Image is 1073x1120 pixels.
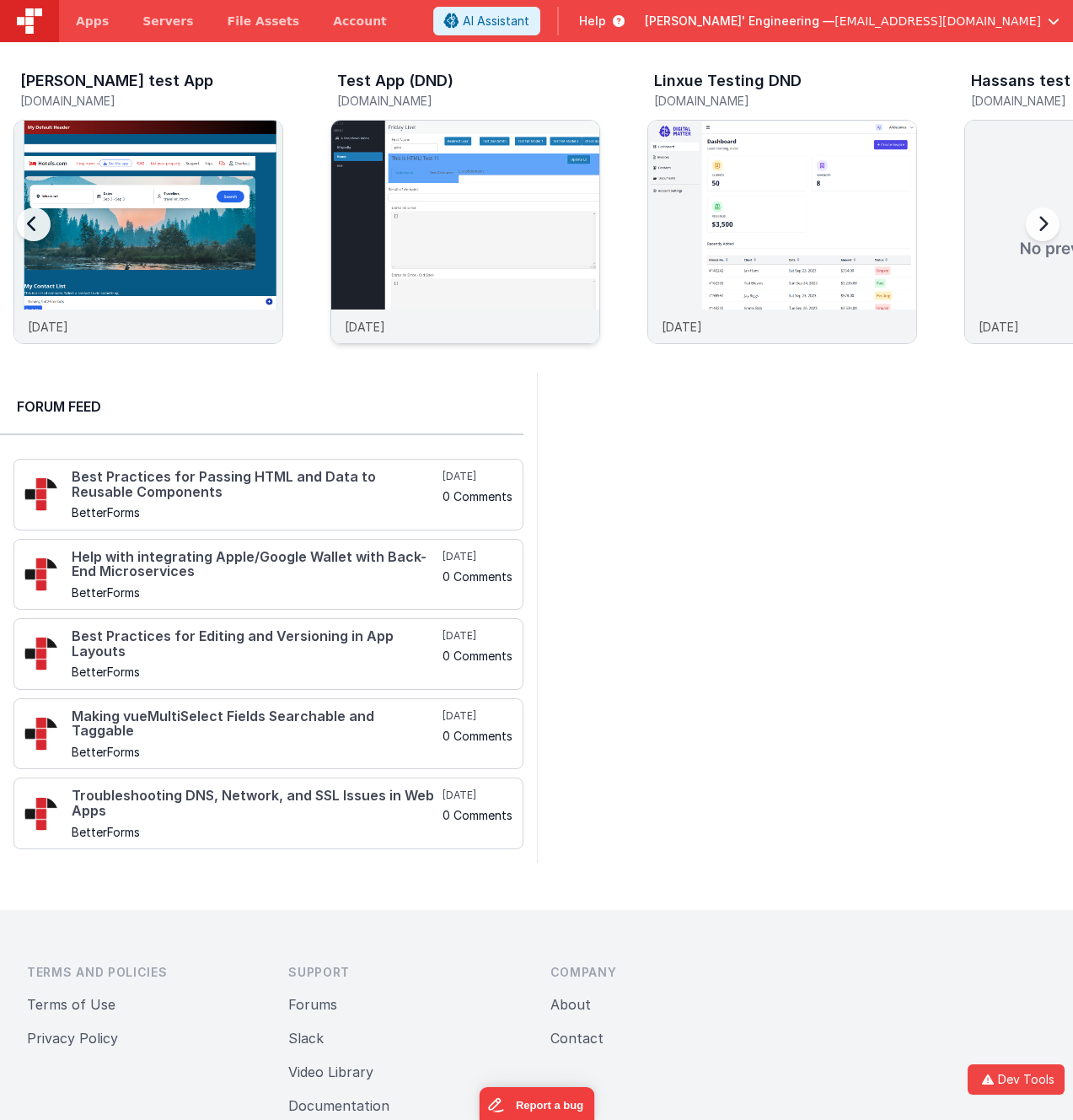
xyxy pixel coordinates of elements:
span: Help [579,13,606,30]
h5: 0 Comments [443,730,512,742]
img: 295_2.png [24,477,58,511]
h5: [DATE] [443,709,512,723]
button: Slack [288,1028,324,1048]
img: 295_2.png [24,797,58,831]
h3: Company [550,964,785,981]
a: Best Practices for Editing and Versioning in App Layouts BetterForms [DATE] 0 Comments [13,618,523,690]
h4: Best Practices for Passing HTML and Data to Reusable Components [72,470,439,499]
a: About [550,996,591,1013]
h5: 0 Comments [443,490,512,503]
img: 295_2.png [24,717,58,751]
button: Video Library [288,1062,373,1082]
h5: [DATE] [443,550,512,563]
p: [DATE] [345,318,385,336]
h5: BetterForms [72,586,439,599]
h5: BetterForms [72,746,439,758]
h3: Linxue Testing DND [654,73,802,89]
span: AI Assistant [463,13,529,30]
h5: [DATE] [443,629,512,643]
h5: [DOMAIN_NAME] [337,94,600,107]
h3: Terms and Policies [27,964,261,981]
button: Contact [550,1028,604,1048]
h5: 0 Comments [443,649,512,662]
h5: [DATE] [443,789,512,802]
span: [PERSON_NAME]' Engineering — [645,13,834,30]
a: Privacy Policy [27,1030,118,1047]
a: Terms of Use [27,996,115,1013]
h5: [DOMAIN_NAME] [20,94,283,107]
a: Troubleshooting DNS, Network, and SSL Issues in Web Apps BetterForms [DATE] 0 Comments [13,778,523,849]
span: [EMAIL_ADDRESS][DOMAIN_NAME] [834,13,1041,30]
button: AI Assistant [433,7,540,35]
span: Servers [142,13,193,30]
p: [DATE] [979,318,1019,336]
h5: 0 Comments [443,570,512,583]
button: Documentation [288,1096,389,1116]
a: Slack [288,1030,324,1047]
h5: BetterForms [72,506,439,519]
h5: BetterForms [72,826,439,838]
p: [DATE] [662,318,702,336]
h4: Best Practices for Editing and Versioning in App Layouts [72,629,439,659]
h3: Test App (DND) [337,73,453,89]
a: Making vueMultiSelect Fields Searchable and Taggable BetterForms [DATE] 0 Comments [13,698,523,770]
h3: Support [288,964,523,981]
h5: [DOMAIN_NAME] [654,94,917,107]
img: 295_2.png [24,557,58,591]
button: Forums [288,994,337,1015]
h5: 0 Comments [443,809,512,821]
h4: Making vueMultiSelect Fields Searchable and Taggable [72,709,439,739]
a: Best Practices for Passing HTML and Data to Reusable Components BetterForms [DATE] 0 Comments [13,459,523,530]
span: Apps [76,13,109,30]
h3: [PERSON_NAME] test App [20,73,213,89]
h5: [DATE] [443,470,512,483]
img: 295_2.png [24,637,58,670]
button: [PERSON_NAME]' Engineering — [EMAIL_ADDRESS][DOMAIN_NAME] [645,13,1060,30]
h5: BetterForms [72,665,439,678]
span: File Assets [228,13,300,30]
h2: Forum Feed [17,396,507,417]
button: Dev Tools [968,1064,1065,1095]
h4: Help with integrating Apple/Google Wallet with Back-End Microservices [72,550,439,579]
h4: Troubleshooting DNS, Network, and SSL Issues in Web Apps [72,789,439,818]
button: About [550,994,591,1015]
a: Help with integrating Apple/Google Wallet with Back-End Microservices BetterForms [DATE] 0 Comments [13,539,523,611]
